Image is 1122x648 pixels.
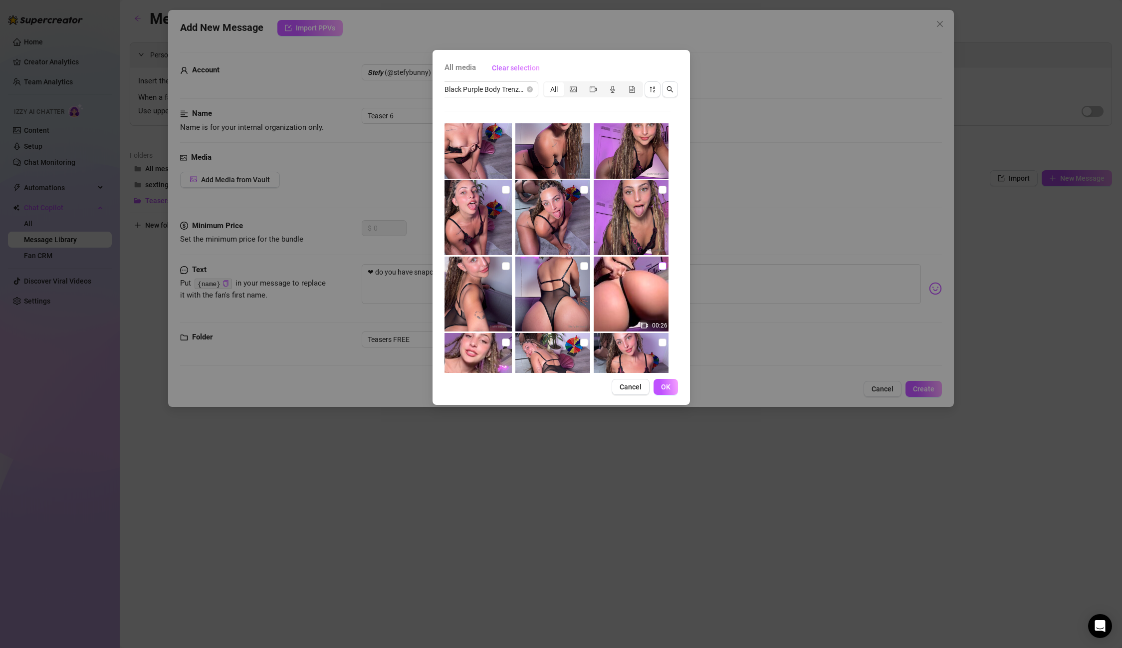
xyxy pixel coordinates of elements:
img: media [594,257,669,331]
span: video-camera [590,86,597,93]
button: OK [654,379,678,395]
span: All media [445,62,476,74]
div: Open Intercom Messenger [1088,614,1112,638]
img: media [594,333,669,408]
span: picture [570,86,577,93]
img: media [515,257,590,331]
img: media [594,104,669,179]
button: Cancel [612,379,650,395]
span: video-camera [641,322,648,329]
img: media [437,333,512,408]
span: sort-descending [649,86,656,93]
span: OK [661,383,671,391]
span: Cancel [620,383,642,391]
img: media [437,180,512,255]
span: 00:26 [652,322,668,329]
div: All [544,82,564,96]
img: media [437,104,512,179]
span: search [667,86,673,93]
img: media [594,180,669,255]
button: sort-descending [645,81,661,97]
div: segmented control [543,81,643,97]
img: media [515,333,590,408]
span: Black Purple Body Trenzas Pics [445,82,532,97]
span: Clear selection [492,64,540,72]
img: media [515,104,590,179]
span: file-gif [629,86,636,93]
button: Clear selection [484,60,548,76]
img: media [515,180,590,255]
span: audio [609,86,616,93]
span: close-circle [527,86,533,92]
img: media [437,257,512,331]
